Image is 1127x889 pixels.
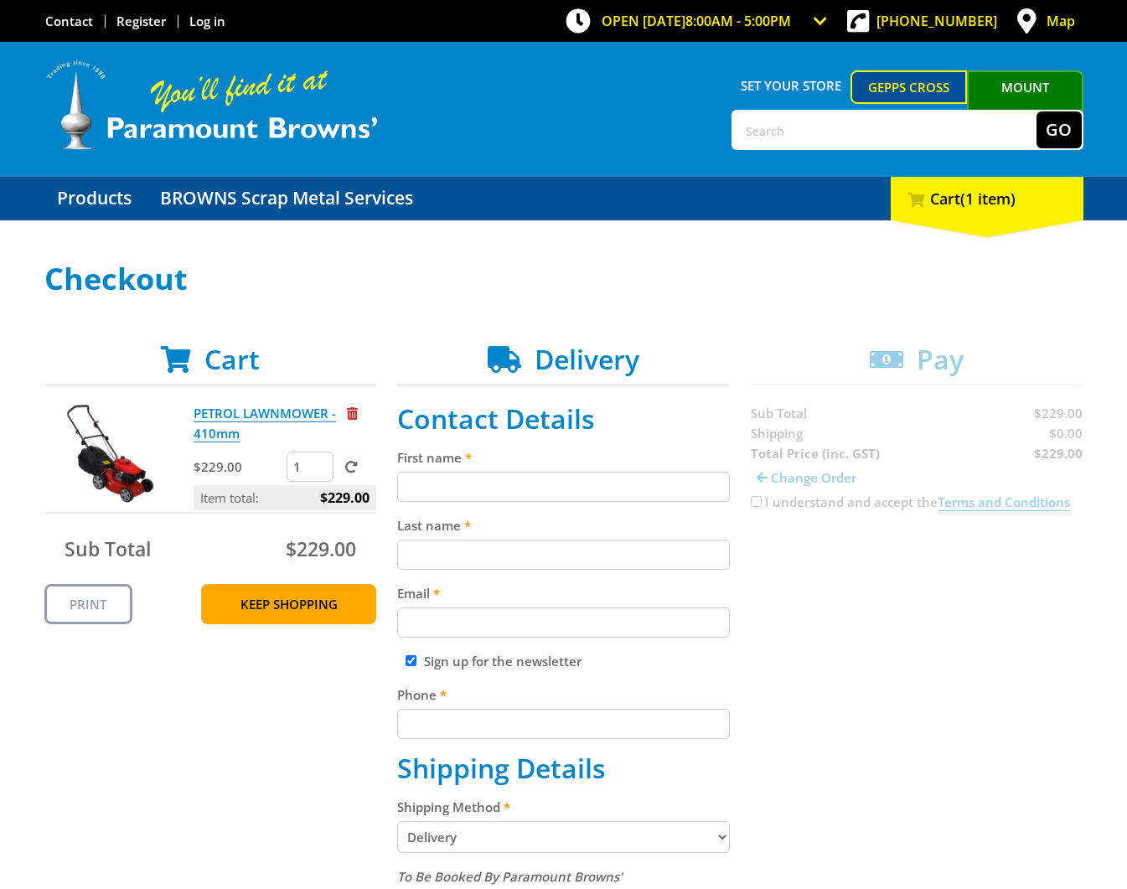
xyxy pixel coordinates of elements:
[347,405,358,421] a: Remove from cart
[397,797,730,817] label: Shipping Method
[45,13,93,29] a: Go to the Contact page
[960,189,1016,209] span: (1 item)
[733,111,1037,148] input: Search
[397,403,730,435] h2: Contact Details
[891,177,1083,220] div: Cart
[967,70,1083,134] a: Mount [PERSON_NAME]
[201,584,376,624] a: Keep Shopping
[204,341,260,377] span: Cart
[44,262,1083,296] h1: Checkout
[397,752,730,784] h2: Shipping Details
[194,405,336,442] a: PETROL LAWNMOWER - 410mm
[397,685,730,705] label: Phone
[424,653,582,669] label: Sign up for the newsletter
[397,607,730,638] input: Please enter your email address.
[397,515,730,535] label: Last name
[397,472,730,502] input: Please enter your first name.
[286,535,356,562] span: $229.00
[602,12,791,30] span: OPEN [DATE]
[60,403,161,504] img: PETROL LAWNMOWER - 410mm
[65,535,151,562] span: Sub Total
[732,70,851,101] span: Set your store
[397,447,730,468] label: First name
[44,177,144,220] a: Go to the Products page
[397,540,730,570] input: Please enter your last name.
[189,13,225,29] a: Log in
[397,868,623,885] em: To Be Booked By Paramount Browns'
[44,584,132,624] a: Print
[116,13,166,29] a: Go to the registration page
[397,583,730,603] label: Email
[850,70,967,104] a: Gepps Cross
[320,485,370,510] span: $229.00
[685,12,791,30] span: 8:00am - 5:00pm
[535,341,639,377] span: Delivery
[194,457,283,477] p: $229.00
[1037,111,1082,148] button: Go
[397,821,730,853] select: Please select a shipping method.
[147,177,426,220] a: Go to the BROWNS Scrap Metal Services page
[44,59,380,152] img: Paramount Browns'
[194,485,376,510] p: Item total:
[397,709,730,739] input: Please enter your telephone number.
